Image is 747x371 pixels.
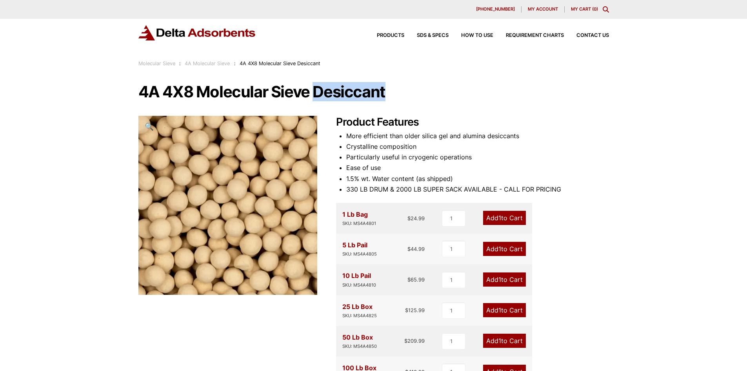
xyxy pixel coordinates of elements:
span: How to Use [461,33,493,38]
span: 1 [498,214,501,222]
span: SDS & SPECS [417,33,449,38]
a: 4A Molecular Sieve [185,60,230,66]
a: Requirement Charts [493,33,564,38]
a: My account [522,6,565,13]
a: Add1to Cart [483,272,526,287]
a: Contact Us [564,33,609,38]
div: SKU: MS4A4801 [342,220,376,227]
span: $ [407,276,411,283]
span: 1 [498,245,501,253]
span: 0 [594,6,596,12]
a: Add1to Cart [483,242,526,256]
span: My account [528,7,558,11]
a: SDS & SPECS [404,33,449,38]
div: SKU: MS4A4850 [342,343,377,350]
div: 1 Lb Bag [342,209,376,227]
div: SKU: MS4A4810 [342,281,376,289]
bdi: 209.99 [404,338,425,344]
li: Crystalline composition [346,141,609,152]
div: 5 Lb Pail [342,240,377,258]
span: [PHONE_NUMBER] [476,7,515,11]
span: Products [377,33,404,38]
a: View full-screen image gallery [138,116,160,137]
a: Molecular Sieve [138,60,175,66]
li: Ease of use [346,163,609,173]
span: Requirement Charts [506,33,564,38]
div: Toggle Modal Content [603,6,609,13]
li: Particularly useful in cryogenic operations [346,152,609,163]
bdi: 65.99 [407,276,425,283]
div: 50 Lb Box [342,332,377,350]
span: 1 [498,276,501,283]
span: 1 [498,306,501,314]
span: 🔍 [145,122,154,131]
div: 25 Lb Box [342,302,377,320]
li: 330 LB DRUM & 2000 LB SUPER SACK AVAILABLE - CALL FOR PRICING [346,184,609,195]
span: : [234,60,236,66]
span: $ [407,215,411,221]
a: How to Use [449,33,493,38]
span: $ [407,246,411,252]
div: 10 Lb Pail [342,270,376,289]
a: My Cart (0) [571,6,598,12]
span: Contact Us [576,33,609,38]
span: 4A 4X8 Molecular Sieve Desiccant [240,60,320,66]
span: : [179,60,181,66]
h1: 4A 4X8 Molecular Sieve Desiccant [138,84,609,100]
a: Add1to Cart [483,303,526,317]
span: 1 [498,337,501,345]
a: Add1to Cart [483,211,526,225]
span: $ [404,338,407,344]
span: $ [405,307,408,313]
a: Add1to Cart [483,334,526,348]
img: Delta Adsorbents [138,25,256,40]
a: Products [364,33,404,38]
bdi: 44.99 [407,246,425,252]
li: 1.5% wt. Water content (as shipped) [346,174,609,184]
div: SKU: MS4A4805 [342,250,377,258]
div: SKU: MS4A4825 [342,312,377,320]
bdi: 125.99 [405,307,425,313]
h2: Product Features [336,116,609,129]
bdi: 24.99 [407,215,425,221]
li: More efficient than older silica gel and alumina desiccants [346,131,609,141]
a: [PHONE_NUMBER] [470,6,522,13]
